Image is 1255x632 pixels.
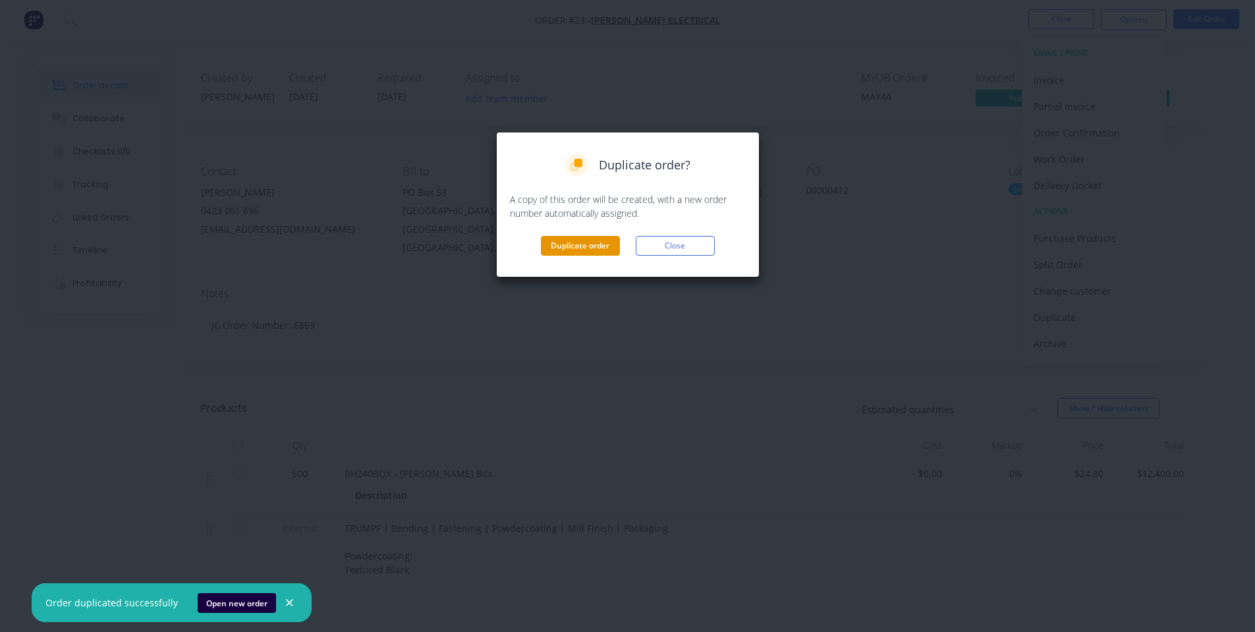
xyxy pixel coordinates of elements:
button: Open new order [198,593,276,613]
div: Order duplicated successfully [45,596,178,610]
button: Duplicate order [541,236,620,256]
button: Close [636,236,715,256]
span: Duplicate order? [599,156,690,174]
p: A copy of this order will be created, with a new order number automatically assigned. [510,192,746,220]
